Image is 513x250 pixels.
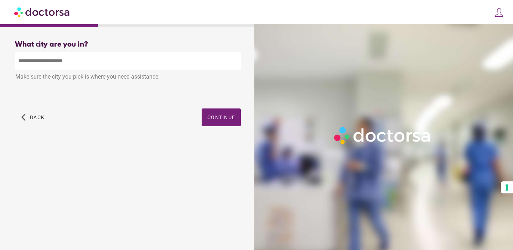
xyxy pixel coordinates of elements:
[30,115,45,120] span: Back
[207,115,235,120] span: Continue
[15,70,241,85] div: Make sure the city you pick is where you need assistance.
[15,41,241,49] div: What city are you in?
[494,7,504,17] img: icons8-customer-100.png
[331,124,434,147] img: Logo-Doctorsa-trans-White-partial-flat.png
[202,108,241,126] button: Continue
[501,181,513,193] button: Your consent preferences for tracking technologies
[19,108,47,126] button: arrow_back_ios Back
[14,4,71,20] img: Doctorsa.com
